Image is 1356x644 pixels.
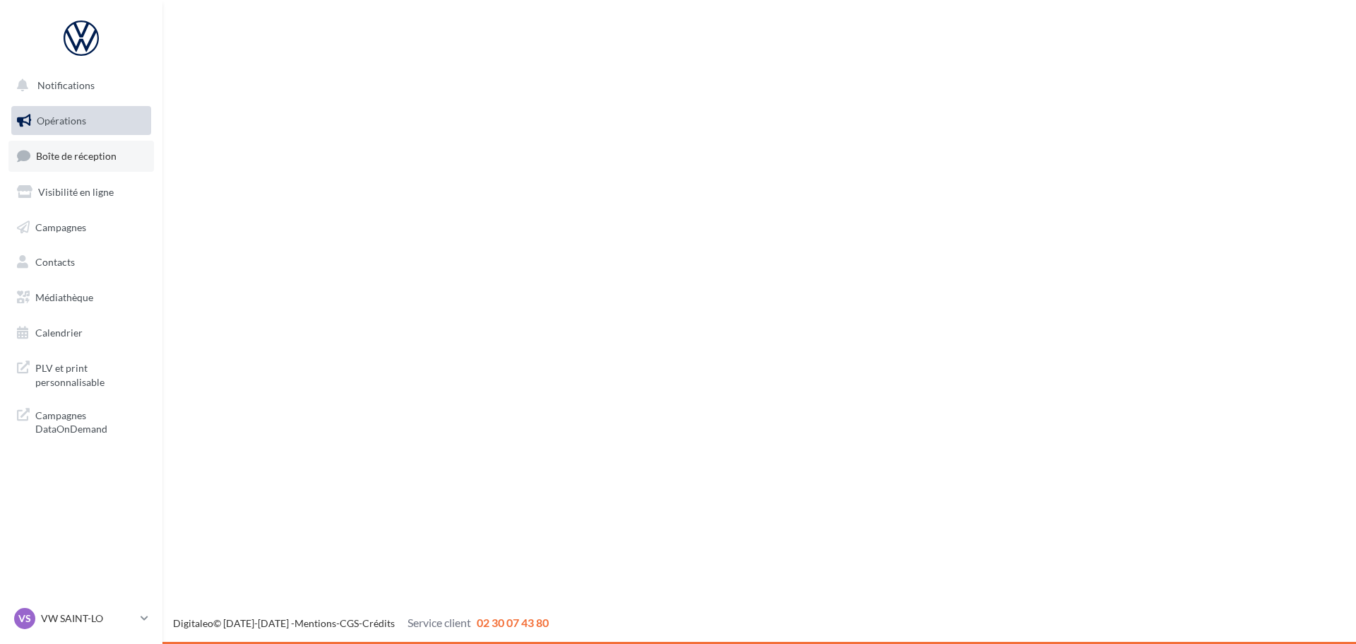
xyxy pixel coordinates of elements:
[35,291,93,303] span: Médiathèque
[35,406,145,436] span: Campagnes DataOnDemand
[8,283,154,312] a: Médiathèque
[18,611,31,626] span: VS
[173,617,549,629] span: © [DATE]-[DATE] - - -
[37,79,95,91] span: Notifications
[8,213,154,242] a: Campagnes
[8,353,154,394] a: PLV et print personnalisable
[11,605,151,632] a: VS VW SAINT-LO
[35,327,83,339] span: Calendrier
[8,247,154,277] a: Contacts
[8,177,154,207] a: Visibilité en ligne
[295,617,336,629] a: Mentions
[38,186,114,198] span: Visibilité en ligne
[37,115,86,127] span: Opérations
[8,141,154,171] a: Boîte de réception
[408,616,471,629] span: Service client
[8,71,148,100] button: Notifications
[8,400,154,442] a: Campagnes DataOnDemand
[35,358,145,389] span: PLV et print personnalisable
[173,617,213,629] a: Digitaleo
[362,617,395,629] a: Crédits
[35,221,86,233] span: Campagnes
[8,106,154,136] a: Opérations
[8,318,154,348] a: Calendrier
[35,256,75,268] span: Contacts
[477,616,549,629] span: 02 30 07 43 80
[41,611,135,626] p: VW SAINT-LO
[36,150,117,162] span: Boîte de réception
[340,617,359,629] a: CGS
